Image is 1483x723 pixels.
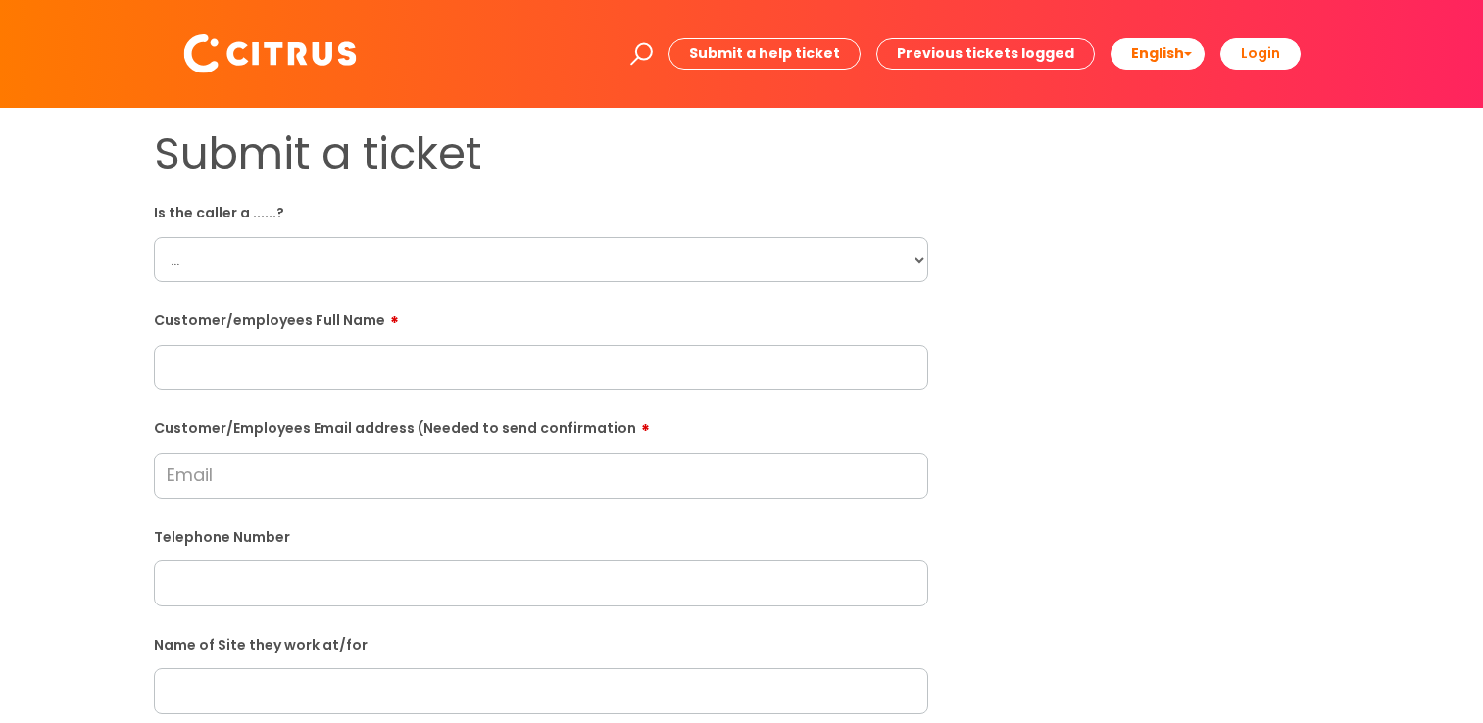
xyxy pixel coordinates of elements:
[154,306,928,329] label: Customer/employees Full Name
[154,127,928,180] h1: Submit a ticket
[154,525,928,546] label: Telephone Number
[1131,43,1184,63] span: English
[876,38,1095,69] a: Previous tickets logged
[154,413,928,437] label: Customer/Employees Email address (Needed to send confirmation
[668,38,861,69] a: Submit a help ticket
[154,453,928,498] input: Email
[154,201,928,221] label: Is the caller a ......?
[154,633,928,653] label: Name of Site they work at/for
[1220,38,1301,69] a: Login
[1241,43,1280,63] b: Login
